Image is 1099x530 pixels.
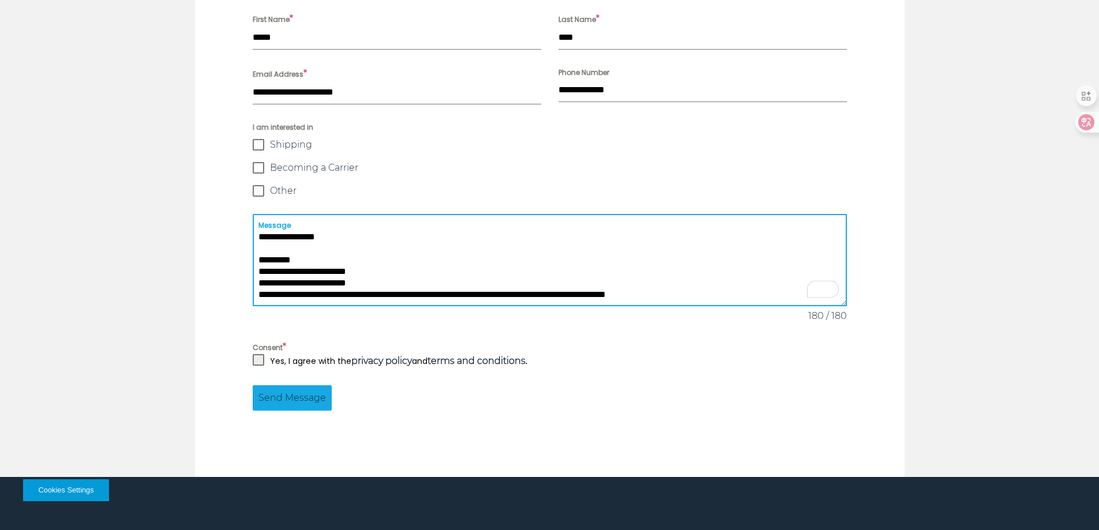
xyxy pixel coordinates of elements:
[258,391,326,405] span: Send Message
[253,162,847,174] label: Becoming a Carrier
[23,479,109,501] button: Cookies Settings
[270,162,358,174] span: Becoming a Carrier
[808,309,847,323] span: 180 / 180
[253,385,332,411] button: Send Message
[427,355,527,367] strong: .
[253,122,847,133] span: I am interested in
[427,355,526,366] a: terms and conditions
[351,355,412,366] a: privacy policy
[270,354,527,368] p: Yes, I agree with the and
[253,139,847,151] label: Shipping
[253,185,847,197] label: Other
[253,340,847,354] label: Consent
[253,214,847,306] textarea: To enrich screen reader interactions, please activate Accessibility in Grammarly extension settings
[270,139,312,151] span: Shipping
[270,185,297,197] span: Other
